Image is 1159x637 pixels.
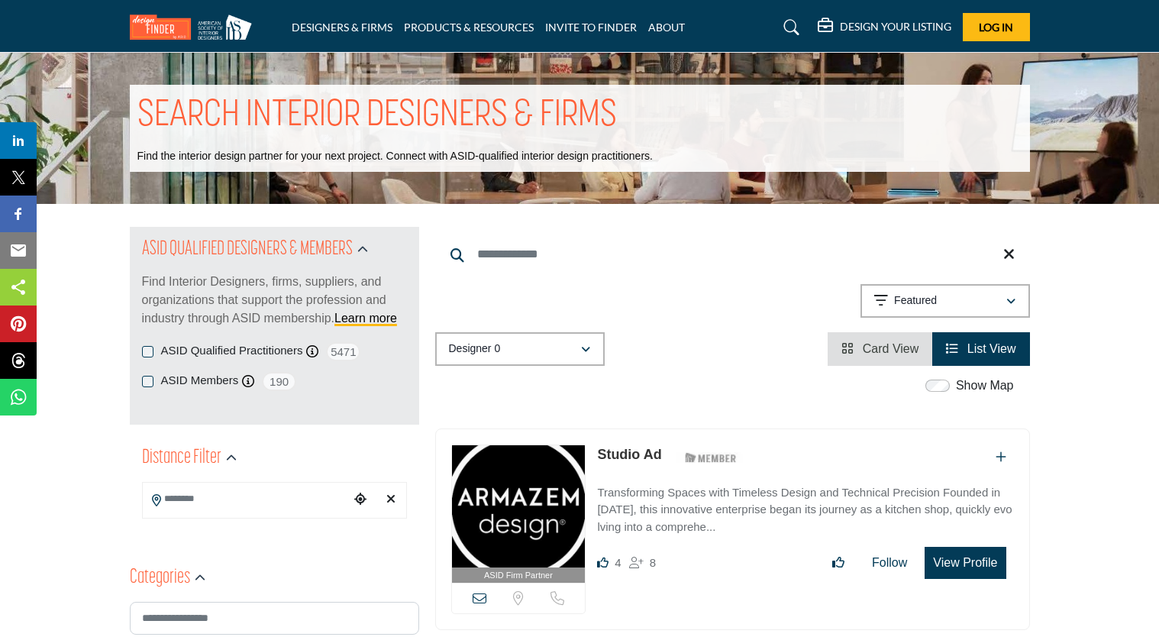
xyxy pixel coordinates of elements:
button: Log In [963,13,1030,41]
a: Learn more [334,312,397,325]
div: Clear search location [379,483,402,516]
span: 5471 [326,342,360,361]
p: Featured [894,293,937,309]
button: Featured [860,284,1030,318]
a: View Card [841,342,918,355]
p: Designer 0 [449,341,501,357]
img: ASID Members Badge Icon [676,448,745,467]
input: ASID Members checkbox [142,376,153,387]
li: List View [932,332,1029,366]
span: Log In [979,21,1013,34]
img: Site Logo [130,15,260,40]
h5: DESIGN YOUR LISTING [840,20,951,34]
button: View Profile [925,547,1006,579]
h1: SEARCH INTERIOR DESIGNERS & FIRMS [137,92,617,140]
input: Search Location [143,484,349,514]
a: ASID Firm Partner [452,445,586,584]
p: Studio Ad [597,445,661,465]
div: DESIGN YOUR LISTING [818,18,951,37]
span: Card View [863,342,919,355]
input: Search Keyword [435,236,1030,273]
a: Search [769,15,809,40]
h2: Distance Filter [142,445,221,472]
span: ASID Firm Partner [484,569,553,582]
p: Find the interior design partner for your next project. Connect with ASID-qualified interior desi... [137,149,653,164]
div: Choose your current location [349,483,372,516]
li: Card View [828,332,932,366]
a: PRODUCTS & RESOURCES [404,21,534,34]
a: INVITE TO FINDER [545,21,637,34]
a: Transforming Spaces with Timeless Design and Technical Precision Founded in [DATE], this innovati... [597,475,1013,536]
button: Like listing [822,548,854,578]
a: DESIGNERS & FIRMS [292,21,392,34]
img: Studio Ad [452,445,586,567]
a: Add To List [996,451,1006,464]
button: Follow [862,548,917,578]
button: Designer 0 [435,332,605,366]
label: ASID Qualified Practitioners [161,342,303,360]
div: Followers [629,554,656,572]
label: Show Map [956,377,1014,395]
label: ASID Members [161,372,239,390]
span: 190 [262,372,296,391]
span: List View [967,342,1016,355]
span: 8 [650,556,656,569]
input: Search Category [130,602,419,635]
a: Studio Ad [597,447,661,462]
p: Transforming Spaces with Timeless Design and Technical Precision Founded in [DATE], this innovati... [597,484,1013,536]
a: View List [946,342,1015,355]
input: ASID Qualified Practitioners checkbox [142,346,153,357]
h2: ASID QUALIFIED DESIGNERS & MEMBERS [142,236,353,264]
h2: Categories [130,564,190,592]
p: Find Interior Designers, firms, suppliers, and organizations that support the profession and indu... [142,273,407,328]
a: ABOUT [648,21,685,34]
i: Likes [597,557,609,568]
span: 4 [615,556,621,569]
